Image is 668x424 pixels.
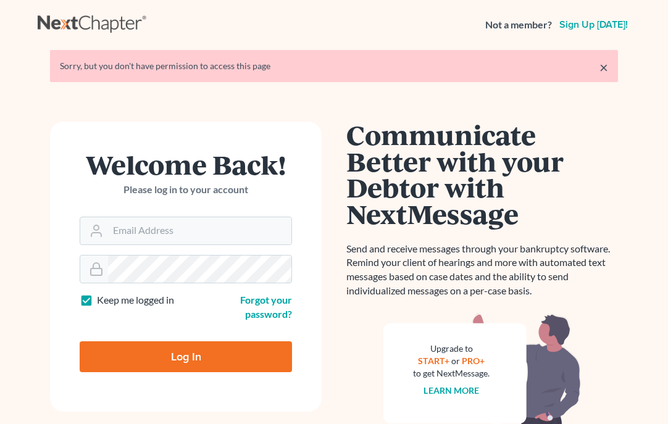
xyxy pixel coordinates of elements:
[80,151,292,178] h1: Welcome Back!
[346,242,618,298] p: Send and receive messages through your bankruptcy software. Remind your client of hearings and mo...
[240,294,292,320] a: Forgot your password?
[346,122,618,227] h1: Communicate Better with your Debtor with NextMessage
[97,293,174,307] label: Keep me logged in
[424,385,479,396] a: Learn more
[451,355,460,366] span: or
[419,355,449,366] a: START+
[80,341,292,372] input: Log In
[557,20,630,30] a: Sign up [DATE]!
[413,343,490,355] div: Upgrade to
[413,367,490,380] div: to get NextMessage.
[80,183,292,197] p: Please log in to your account
[60,60,608,72] div: Sorry, but you don't have permission to access this page
[462,355,485,366] a: PRO+
[108,217,291,244] input: Email Address
[599,60,608,75] a: ×
[485,18,552,32] strong: Not a member?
